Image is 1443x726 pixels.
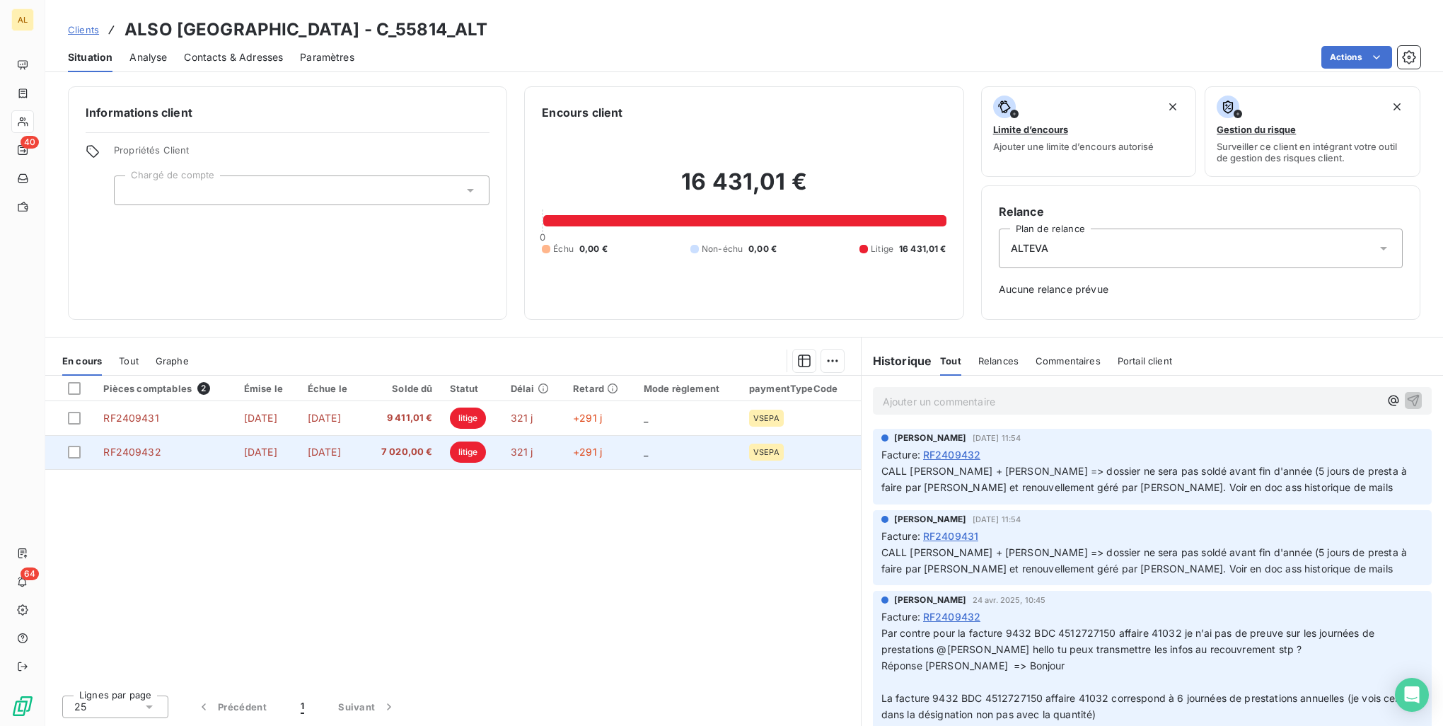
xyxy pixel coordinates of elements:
span: Échu [553,243,574,255]
div: Pièces comptables [103,382,226,395]
span: En cours [62,355,102,367]
div: Solde dû [372,383,433,394]
button: Limite d’encoursAjouter une limite d’encours autorisé [981,86,1197,177]
span: 2 [197,382,210,395]
h2: 16 431,01 € [542,168,946,210]
span: Clients [68,24,99,35]
span: [PERSON_NAME] [894,432,967,444]
span: 0,00 € [579,243,608,255]
span: Facture : [881,609,920,624]
div: AL [11,8,34,31]
h3: ALSO [GEOGRAPHIC_DATA] - C_55814_ALT [124,17,487,42]
span: [DATE] [244,446,277,458]
span: VSEPA [753,448,780,456]
span: [PERSON_NAME] [894,594,967,606]
span: RF2409432 [923,609,980,624]
span: 321 j [511,412,533,424]
span: Tout [940,355,961,367]
div: paymentTypeCode [749,383,852,394]
span: Commentaires [1036,355,1101,367]
button: Actions [1321,46,1392,69]
h6: Historique [862,352,932,369]
span: Graphe [156,355,189,367]
span: Limite d’encours [993,124,1068,135]
span: Paramètres [300,50,354,64]
button: 1 [284,692,321,722]
div: Échue le [308,383,355,394]
span: 40 [21,136,39,149]
span: litige [450,442,487,463]
span: +291 j [573,446,602,458]
div: Open Intercom Messenger [1395,678,1429,712]
span: Surveiller ce client en intégrant votre outil de gestion des risques client. [1217,141,1408,163]
h6: Informations client [86,104,489,121]
span: 25 [74,700,86,714]
span: [DATE] [308,446,341,458]
span: 16 431,01 € [899,243,946,255]
span: [DATE] [244,412,277,424]
span: 321 j [511,446,533,458]
span: Facture : [881,447,920,462]
span: RF2409432 [923,447,980,462]
span: RF2409432 [103,446,161,458]
span: _ [644,446,648,458]
h6: Relance [999,203,1403,220]
div: Statut [450,383,494,394]
div: Retard [573,383,627,394]
span: litige [450,408,487,429]
a: Clients [68,23,99,37]
span: 64 [21,567,39,580]
span: [PERSON_NAME] [894,513,967,526]
span: Propriétés Client [114,144,489,164]
span: Contacts & Adresses [184,50,283,64]
span: Non-échu [702,243,743,255]
span: 7 020,00 € [372,445,433,459]
span: VSEPA [753,414,780,422]
span: _ [644,412,648,424]
span: Facture : [881,529,920,543]
button: Suivant [321,692,413,722]
span: [DATE] 11:54 [973,434,1021,442]
span: 0,00 € [748,243,777,255]
span: La facture 9432 BDC 4512727150 affaire 41032 correspond à 6 journées de prestations annuelles (je... [881,692,1406,720]
span: Gestion du risque [1217,124,1296,135]
span: 0 [540,231,545,243]
span: Situation [68,50,112,64]
button: Précédent [180,692,284,722]
span: CALL [PERSON_NAME] + [PERSON_NAME] => dossier ne sera pas soldé avant fin d'année (5 jours de pre... [881,465,1410,493]
span: Analyse [129,50,167,64]
div: Délai [511,383,556,394]
span: 24 avr. 2025, 10:45 [973,596,1046,604]
img: Logo LeanPay [11,695,34,718]
span: Aucune relance prévue [999,282,1403,296]
span: +291 j [573,412,602,424]
span: [DATE] [308,412,341,424]
input: Ajouter une valeur [126,184,137,197]
span: ALTEVA [1011,241,1049,255]
span: Ajouter une limite d’encours autorisé [993,141,1154,152]
span: Litige [871,243,893,255]
button: Gestion du risqueSurveiller ce client en intégrant votre outil de gestion des risques client. [1205,86,1420,177]
span: RF2409431 [923,529,978,543]
div: Émise le [244,383,291,394]
span: Portail client [1118,355,1172,367]
span: RF2409431 [103,412,158,424]
h6: Encours client [542,104,622,121]
span: [DATE] 11:54 [973,515,1021,524]
span: CALL [PERSON_NAME] + [PERSON_NAME] => dossier ne sera pas soldé avant fin d'année (5 jours de pre... [881,546,1410,575]
span: 9 411,01 € [372,411,433,425]
span: Relances [978,355,1019,367]
span: Tout [119,355,139,367]
div: Mode règlement [644,383,732,394]
span: 1 [301,700,304,714]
